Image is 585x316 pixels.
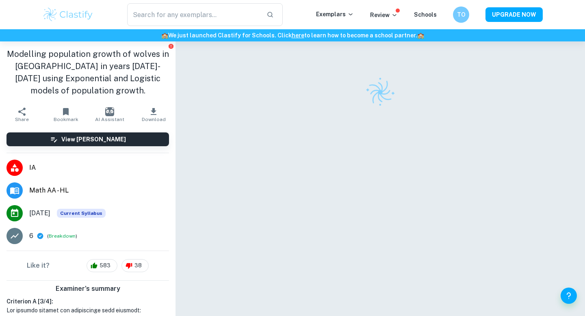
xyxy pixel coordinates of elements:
[61,135,126,144] h6: View [PERSON_NAME]
[142,117,166,122] span: Download
[132,103,175,126] button: Download
[105,107,114,116] img: AI Assistant
[3,284,172,294] h6: Examiner's summary
[54,117,78,122] span: Bookmark
[417,32,424,39] span: 🏫
[130,262,146,270] span: 38
[27,261,50,271] h6: Like it?
[161,32,168,39] span: 🏫
[370,11,398,19] p: Review
[88,103,132,126] button: AI Assistant
[87,259,117,272] div: 583
[47,232,77,240] span: ( )
[29,186,169,195] span: Math AA - HL
[95,262,115,270] span: 583
[42,6,94,23] img: Clastify logo
[121,259,149,272] div: 38
[44,103,88,126] button: Bookmark
[127,3,260,26] input: Search for any exemplars...
[457,10,466,19] h6: TO
[414,11,437,18] a: Schools
[453,6,469,23] button: TO
[49,232,76,240] button: Breakdown
[29,163,169,173] span: IA
[29,208,50,218] span: [DATE]
[2,31,583,40] h6: We just launched Clastify for Schools. Click to learn how to become a school partner.
[360,72,401,113] img: Clastify logo
[6,297,169,306] h6: Criterion A [ 3 / 4 ]:
[6,48,169,97] h1: Modelling population growth of wolves in [GEOGRAPHIC_DATA] in years [DATE]-[DATE] using Exponenti...
[57,209,106,218] div: This exemplar is based on the current syllabus. Feel free to refer to it for inspiration/ideas wh...
[95,117,124,122] span: AI Assistant
[168,43,174,49] button: Report issue
[561,288,577,304] button: Help and Feedback
[57,209,106,218] span: Current Syllabus
[485,7,543,22] button: UPGRADE NOW
[15,117,29,122] span: Share
[292,32,304,39] a: here
[29,231,33,241] p: 6
[6,132,169,146] button: View [PERSON_NAME]
[316,10,354,19] p: Exemplars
